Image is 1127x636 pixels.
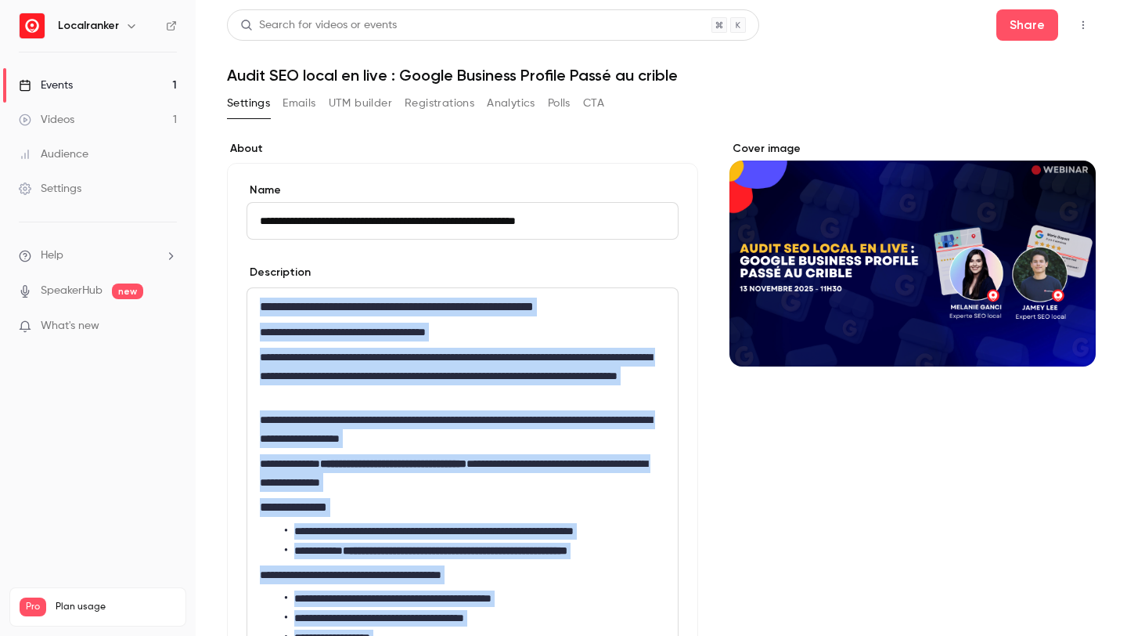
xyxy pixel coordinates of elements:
label: Description [247,265,311,280]
button: Registrations [405,91,474,116]
span: Pro [20,598,46,616]
div: Events [19,78,73,93]
button: Settings [227,91,270,116]
img: Localranker [20,13,45,38]
button: UTM builder [329,91,392,116]
h1: Audit SEO local en live : Google Business Profile Passé au crible [227,66,1096,85]
span: What's new [41,318,99,334]
label: Cover image [729,141,1096,157]
div: Videos [19,112,74,128]
span: Help [41,248,63,264]
li: help-dropdown-opener [19,248,177,264]
div: Audience [19,146,88,162]
button: CTA [583,91,604,116]
a: SpeakerHub [41,283,103,299]
button: Emails [283,91,315,116]
span: new [112,284,143,299]
button: Share [996,9,1058,41]
div: Settings [19,181,81,197]
label: Name [247,182,679,198]
h6: Localranker [58,18,119,34]
span: Plan usage [56,601,176,613]
button: Analytics [487,91,535,116]
div: Search for videos or events [240,17,397,34]
label: About [227,141,698,157]
button: Polls [548,91,571,116]
section: Cover image [729,141,1096,367]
